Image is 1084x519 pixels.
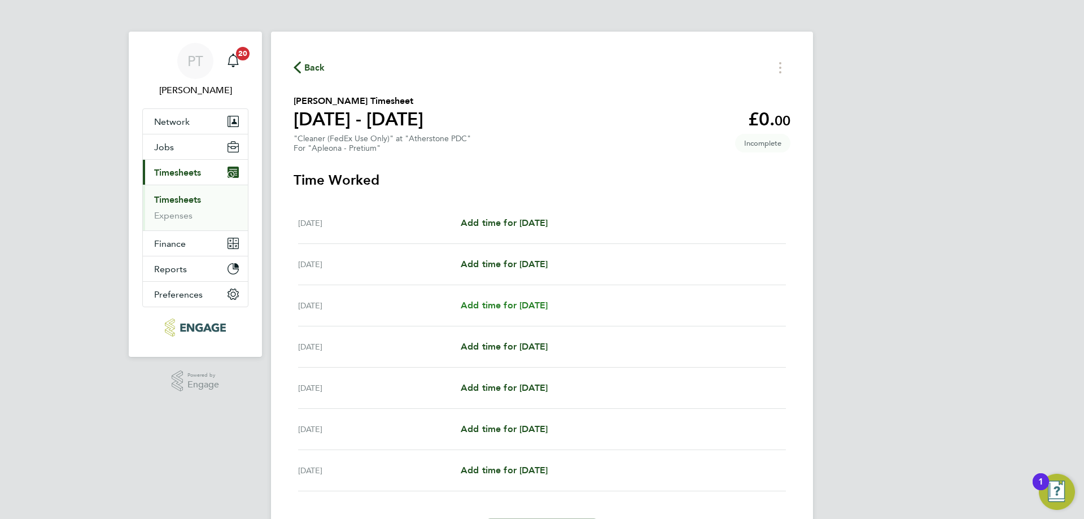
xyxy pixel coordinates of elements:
[461,258,548,271] a: Add time for [DATE]
[154,210,193,221] a: Expenses
[461,424,548,434] span: Add time for [DATE]
[298,299,461,312] div: [DATE]
[294,60,325,75] button: Back
[461,381,548,395] a: Add time for [DATE]
[298,258,461,271] div: [DATE]
[461,216,548,230] a: Add time for [DATE]
[142,84,248,97] span: Philip Tedstone
[461,341,548,352] span: Add time for [DATE]
[154,289,203,300] span: Preferences
[461,259,548,269] span: Add time for [DATE]
[1039,474,1075,510] button: Open Resource Center, 1 new notification
[770,59,790,76] button: Timesheets Menu
[143,282,248,307] button: Preferences
[298,216,461,230] div: [DATE]
[154,238,186,249] span: Finance
[461,464,548,477] a: Add time for [DATE]
[294,143,471,153] div: For "Apleona - Pretium"
[154,264,187,274] span: Reports
[129,32,262,357] nav: Main navigation
[154,167,201,178] span: Timesheets
[165,319,225,337] img: conceptresources-logo-retina.png
[461,465,548,476] span: Add time for [DATE]
[154,116,190,127] span: Network
[461,299,548,312] a: Add time for [DATE]
[294,171,790,189] h3: Time Worked
[142,319,248,337] a: Go to home page
[735,134,790,152] span: This timesheet is Incomplete.
[154,142,174,152] span: Jobs
[1038,482,1043,496] div: 1
[298,340,461,354] div: [DATE]
[154,194,201,205] a: Timesheets
[142,43,248,97] a: PT[PERSON_NAME]
[461,422,548,436] a: Add time for [DATE]
[461,217,548,228] span: Add time for [DATE]
[748,108,790,130] app-decimal: £0.
[294,108,423,130] h1: [DATE] - [DATE]
[143,185,248,230] div: Timesheets
[187,370,219,380] span: Powered by
[298,422,461,436] div: [DATE]
[143,160,248,185] button: Timesheets
[222,43,244,79] a: 20
[298,464,461,477] div: [DATE]
[461,340,548,354] a: Add time for [DATE]
[187,54,203,68] span: PT
[172,370,220,392] a: Powered byEngage
[187,380,219,390] span: Engage
[294,94,423,108] h2: [PERSON_NAME] Timesheet
[775,112,790,129] span: 00
[461,382,548,393] span: Add time for [DATE]
[461,300,548,311] span: Add time for [DATE]
[298,381,461,395] div: [DATE]
[143,256,248,281] button: Reports
[236,47,250,60] span: 20
[143,231,248,256] button: Finance
[304,61,325,75] span: Back
[294,134,471,153] div: "Cleaner (FedEx Use Only)" at "Atherstone PDC"
[143,134,248,159] button: Jobs
[143,109,248,134] button: Network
